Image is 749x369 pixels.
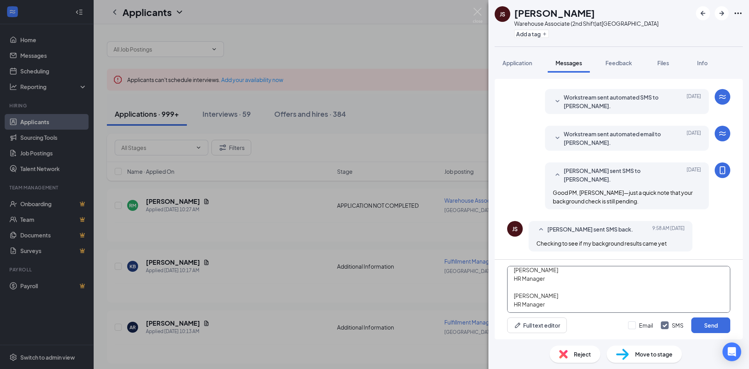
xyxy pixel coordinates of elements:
svg: SmallChevronUp [553,170,562,180]
span: Good PM, [PERSON_NAME]—just a quick note that your background check is still pending. [553,189,693,205]
button: Send [691,317,730,333]
button: PlusAdd a tag [514,30,549,38]
svg: WorkstreamLogo [718,92,727,102]
span: Files [657,59,669,66]
span: Messages [556,59,582,66]
button: ArrowLeftNew [696,6,710,20]
svg: Plus [542,32,547,36]
span: [DATE] [687,130,701,147]
span: Feedback [605,59,632,66]
svg: WorkstreamLogo [718,129,727,138]
h1: [PERSON_NAME] [514,6,595,20]
span: Info [697,59,708,66]
div: Warehouse Associate (2nd Shift) at [GEOGRAPHIC_DATA] [514,20,658,27]
button: Full text editorPen [507,317,567,333]
span: Workstream sent automated SMS to [PERSON_NAME]. [564,93,666,110]
div: Open Intercom Messenger [722,342,741,361]
span: [DATE] 9:58 AM [652,225,685,234]
svg: Pen [514,321,522,329]
textarea: Good AM, [PERSON_NAME]. Your background check is still pending—nothing more you need to do right ... [507,266,730,313]
span: [PERSON_NAME] sent SMS to [PERSON_NAME]. [564,166,666,184]
svg: SmallChevronDown [553,134,562,143]
span: Application [502,59,532,66]
svg: ArrowLeftNew [698,9,708,18]
span: [DATE] [687,166,701,184]
div: JS [512,225,518,233]
svg: SmallChevronDown [553,97,562,106]
svg: Ellipses [733,9,743,18]
span: Workstream sent automated email to [PERSON_NAME]. [564,130,666,147]
span: Reject [574,350,591,358]
span: [PERSON_NAME] sent SMS back. [547,225,633,234]
div: JS [500,10,505,18]
span: Checking to see if my background results came yet [536,240,667,247]
span: Move to stage [635,350,673,358]
button: ArrowRight [715,6,729,20]
span: [DATE] [687,93,701,110]
svg: ArrowRight [717,9,726,18]
svg: MobileSms [718,166,727,175]
svg: SmallChevronUp [536,225,546,234]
